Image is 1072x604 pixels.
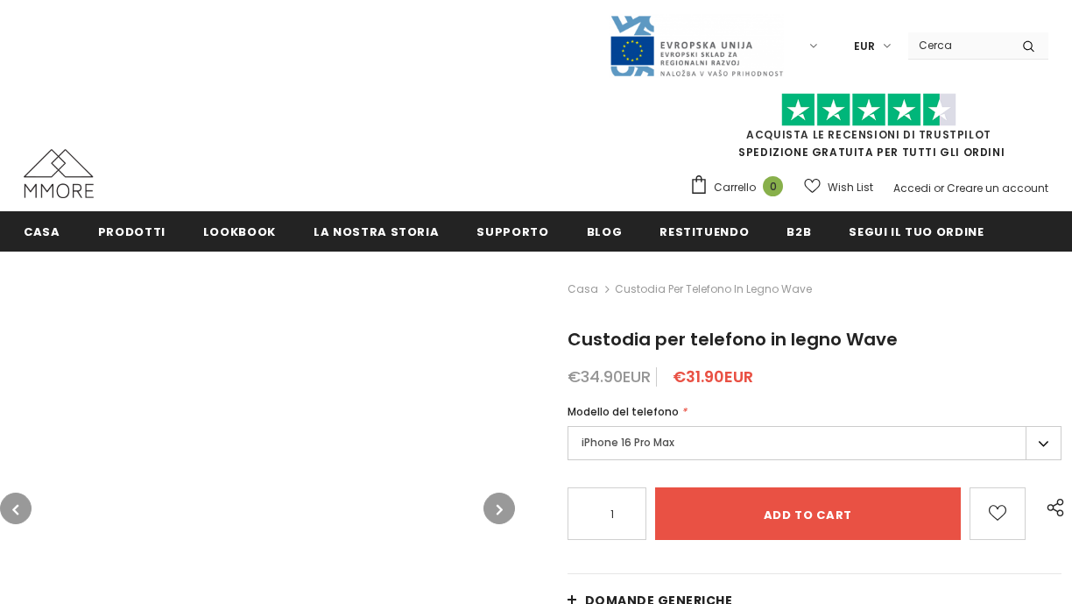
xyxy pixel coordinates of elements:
a: B2B [786,211,811,251]
span: Restituendo [659,224,749,240]
span: B2B [786,224,811,240]
span: La nostra storia [314,224,439,240]
span: Segui il tuo ordine [849,224,984,240]
span: SPEDIZIONE GRATUITA PER TUTTI GLI ORDINI [689,101,1048,160]
span: Carrello [714,179,756,196]
a: Blog [587,211,623,251]
span: 0 [763,176,783,196]
label: iPhone 16 Pro Max [568,426,1061,460]
a: Javni Razpis [609,38,784,53]
span: Modello del telefono [568,404,679,419]
span: or [934,181,944,195]
span: Casa [24,224,60,240]
a: Accedi [893,181,931,195]
span: Lookbook [203,224,276,240]
img: Fidati di Pilot Stars [781,93,956,127]
a: Lookbook [203,211,276,251]
a: Wish List [804,172,873,203]
span: €34.90EUR [568,366,651,387]
span: supporto [476,224,548,240]
a: Creare un account [947,181,1048,195]
a: Casa [568,279,598,300]
img: Javni Razpis [609,14,784,78]
span: Custodia per telefono in legno Wave [615,279,812,300]
a: Prodotti [98,211,166,251]
input: Search Site [908,32,1009,58]
a: Restituendo [659,211,749,251]
a: La nostra storia [314,211,439,251]
a: Segui il tuo ordine [849,211,984,251]
a: supporto [476,211,548,251]
input: Add to cart [655,487,962,540]
img: Casi MMORE [24,149,94,198]
a: Carrello 0 [689,174,792,201]
span: Blog [587,224,623,240]
span: Custodia per telefono in legno Wave [568,327,898,352]
span: Prodotti [98,224,166,240]
a: Acquista le recensioni di TrustPilot [746,127,991,142]
span: EUR [854,38,875,55]
span: Wish List [828,179,873,196]
a: Casa [24,211,60,251]
span: €31.90EUR [673,366,753,387]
